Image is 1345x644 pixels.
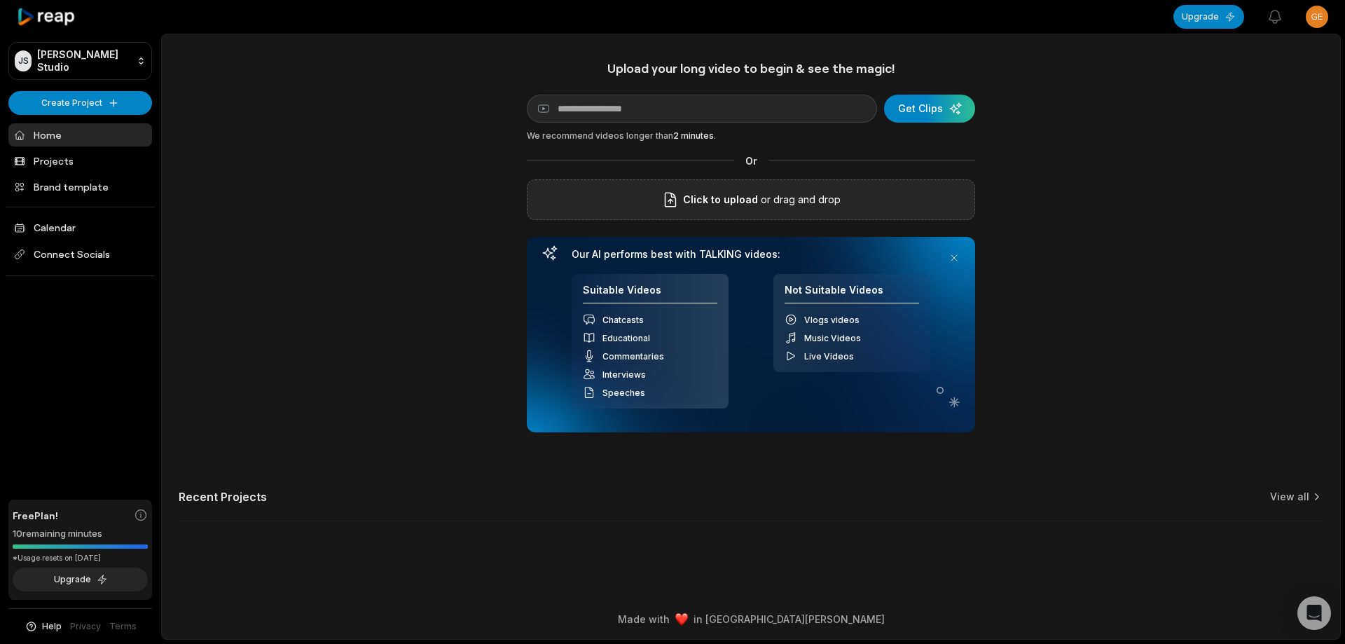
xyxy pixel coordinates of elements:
[109,620,137,633] a: Terms
[602,388,645,398] span: Speeches
[25,620,62,633] button: Help
[602,315,644,325] span: Chatcasts
[13,553,148,563] div: *Usage resets on [DATE]
[8,216,152,239] a: Calendar
[1173,5,1244,29] button: Upgrade
[70,620,101,633] a: Privacy
[804,315,860,325] span: Vlogs videos
[1297,596,1331,630] div: Open Intercom Messenger
[42,620,62,633] span: Help
[673,130,714,141] span: 2 minutes
[8,149,152,172] a: Projects
[602,369,646,380] span: Interviews
[8,175,152,198] a: Brand template
[179,490,267,504] h2: Recent Projects
[583,284,717,304] h4: Suitable Videos
[758,191,841,208] p: or drag and drop
[804,333,861,343] span: Music Videos
[15,50,32,71] div: JS
[675,613,688,626] img: heart emoji
[527,60,975,76] h1: Upload your long video to begin & see the magic!
[734,153,768,168] span: Or
[884,95,975,123] button: Get Clips
[804,351,854,362] span: Live Videos
[37,48,131,74] p: [PERSON_NAME] Studio
[8,123,152,146] a: Home
[8,242,152,267] span: Connect Socials
[8,91,152,115] button: Create Project
[13,527,148,541] div: 10 remaining minutes
[1270,490,1309,504] a: View all
[602,351,664,362] span: Commentaries
[13,568,148,591] button: Upgrade
[527,130,975,142] div: We recommend videos longer than .
[683,191,758,208] span: Click to upload
[13,508,58,523] span: Free Plan!
[174,612,1327,626] div: Made with in [GEOGRAPHIC_DATA][PERSON_NAME]
[602,333,650,343] span: Educational
[785,284,919,304] h4: Not Suitable Videos
[572,248,930,261] h3: Our AI performs best with TALKING videos:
